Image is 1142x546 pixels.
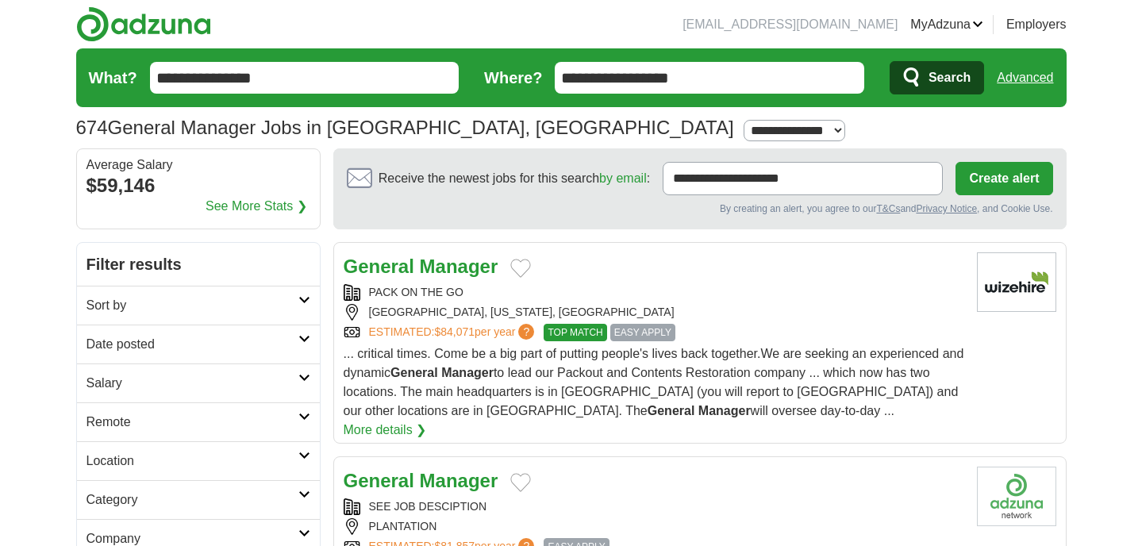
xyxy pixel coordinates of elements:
[206,197,307,216] a: See More Stats ❯
[344,304,964,321] div: [GEOGRAPHIC_DATA], [US_STATE], [GEOGRAPHIC_DATA]
[344,498,964,515] div: SEE JOB DESCIPTION
[441,366,494,379] strong: Manager
[344,518,964,535] div: PLANTATION
[344,470,498,491] a: General Manager
[344,347,964,417] span: ... critical times. Come be a big part of putting people's lives back together.We are seeking an ...
[77,480,320,519] a: Category
[929,62,971,94] span: Search
[510,473,531,492] button: Add to favorite jobs
[599,171,647,185] a: by email
[87,335,298,354] h2: Date posted
[1006,15,1067,34] a: Employers
[610,324,675,341] span: EASY APPLY
[87,374,298,393] h2: Salary
[76,117,734,138] h1: General Manager Jobs in [GEOGRAPHIC_DATA], [GEOGRAPHIC_DATA]
[344,256,498,277] a: General Manager
[344,284,964,301] div: PACK ON THE GO
[544,324,606,341] span: TOP MATCH
[916,203,977,214] a: Privacy Notice
[890,61,984,94] button: Search
[87,296,298,315] h2: Sort by
[997,62,1053,94] a: Advanced
[87,490,298,509] h2: Category
[76,6,211,42] img: Adzuna logo
[344,421,427,440] a: More details ❯
[910,15,983,34] a: MyAdzuna
[977,252,1056,312] img: Company logo
[420,256,498,277] strong: Manager
[390,366,438,379] strong: General
[77,441,320,480] a: Location
[379,169,650,188] span: Receive the newest jobs for this search :
[89,66,137,90] label: What?
[698,404,751,417] strong: Manager
[648,404,695,417] strong: General
[344,470,414,491] strong: General
[77,363,320,402] a: Salary
[956,162,1052,195] button: Create alert
[484,66,542,90] label: Where?
[683,15,898,34] li: [EMAIL_ADDRESS][DOMAIN_NAME]
[77,402,320,441] a: Remote
[87,452,298,471] h2: Location
[369,324,538,341] a: ESTIMATED:$84,071per year?
[77,243,320,286] h2: Filter results
[420,470,498,491] strong: Manager
[77,286,320,325] a: Sort by
[510,259,531,278] button: Add to favorite jobs
[77,325,320,363] a: Date posted
[434,325,475,338] span: $84,071
[518,324,534,340] span: ?
[76,113,108,142] span: 674
[87,413,298,432] h2: Remote
[977,467,1056,526] img: Company logo
[344,256,414,277] strong: General
[347,202,1053,216] div: By creating an alert, you agree to our and , and Cookie Use.
[87,159,310,171] div: Average Salary
[876,203,900,214] a: T&Cs
[87,171,310,200] div: $59,146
